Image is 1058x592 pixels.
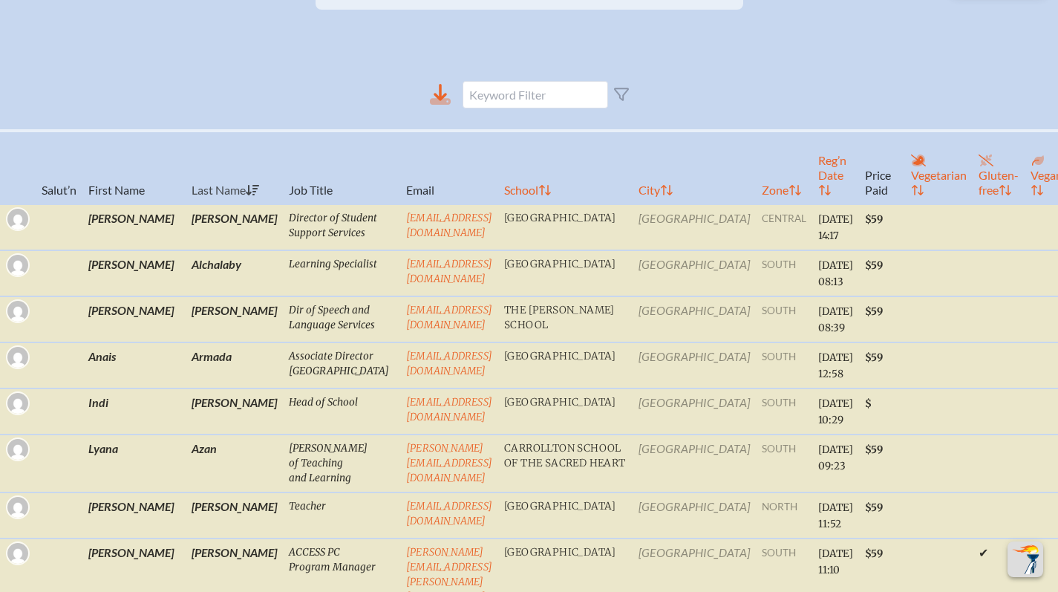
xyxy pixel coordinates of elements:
td: Alchalaby [186,250,283,296]
td: [GEOGRAPHIC_DATA] [633,435,756,492]
td: Head of School [283,388,400,435]
a: [EMAIL_ADDRESS][DOMAIN_NAME] [406,258,492,285]
img: Gravatar [7,497,28,518]
button: Scroll Top [1008,541,1043,577]
td: [GEOGRAPHIC_DATA] [498,492,633,539]
td: [PERSON_NAME] [186,296,283,342]
td: Dir of Speech and Language Services [283,296,400,342]
span: [DATE] 09:23 [818,443,853,472]
td: central [756,204,812,250]
th: Vegetarian [905,131,973,204]
img: Gravatar [7,393,28,414]
td: [GEOGRAPHIC_DATA] [498,342,633,388]
img: Gravatar [7,543,28,564]
td: Learning Specialist [283,250,400,296]
a: [EMAIL_ADDRESS][DOMAIN_NAME] [406,396,492,423]
td: Teacher [283,492,400,539]
td: Carrollton School of the Sacred Heart [498,435,633,492]
td: Armada [186,342,283,388]
td: Director of Student Support Services [283,204,400,250]
td: [GEOGRAPHIC_DATA] [633,492,756,539]
span: ✔ [979,545,988,559]
img: To the top [1010,544,1040,574]
td: Azan [186,435,283,492]
td: [GEOGRAPHIC_DATA] [633,388,756,435]
td: [PERSON_NAME] [82,250,186,296]
img: Gravatar [7,209,28,230]
td: The [PERSON_NAME] School [498,296,633,342]
td: [PERSON_NAME] [82,492,186,539]
td: [GEOGRAPHIC_DATA] [498,388,633,435]
td: [GEOGRAPHIC_DATA] [633,296,756,342]
span: [DATE] 10:29 [818,397,853,426]
th: Reg’n Date [812,131,859,204]
td: [GEOGRAPHIC_DATA] [633,204,756,250]
td: Anais [82,342,186,388]
span: $59 [865,305,883,318]
td: [GEOGRAPHIC_DATA] [498,204,633,250]
td: [GEOGRAPHIC_DATA] [633,342,756,388]
span: $ [865,397,872,410]
td: [PERSON_NAME] [82,204,186,250]
span: $59 [865,259,883,272]
td: [GEOGRAPHIC_DATA] [633,250,756,296]
a: [PERSON_NAME][EMAIL_ADDRESS][DOMAIN_NAME] [406,442,492,484]
span: [DATE] 08:13 [818,259,853,288]
img: Gravatar [7,301,28,322]
input: Keyword Filter [463,81,608,108]
td: south [756,388,812,435]
span: $59 [865,547,883,560]
span: $59 [865,501,883,514]
span: [DATE] 12:58 [818,351,853,380]
th: Zone [756,131,812,204]
td: [PERSON_NAME] of Teaching and Learning [283,435,400,492]
img: Gravatar [7,439,28,460]
td: [PERSON_NAME] [186,492,283,539]
span: $59 [865,443,883,456]
th: First Name [82,131,186,204]
div: Download to CSV [430,84,451,105]
th: City [633,131,756,204]
td: south [756,250,812,296]
a: [EMAIL_ADDRESS][DOMAIN_NAME] [406,500,492,527]
th: Gluten-free [973,131,1025,204]
th: Job Title [283,131,400,204]
span: [DATE] 11:52 [818,501,853,530]
a: [EMAIL_ADDRESS][DOMAIN_NAME] [406,350,492,377]
th: School [498,131,633,204]
td: [GEOGRAPHIC_DATA] [498,250,633,296]
a: [EMAIL_ADDRESS][DOMAIN_NAME] [406,304,492,331]
td: [PERSON_NAME] [186,388,283,435]
td: north [756,492,812,539]
a: [EMAIL_ADDRESS][DOMAIN_NAME] [406,212,492,239]
td: Lyana [82,435,186,492]
th: Salut’n [36,131,82,204]
span: [DATE] 14:17 [818,213,853,242]
td: [PERSON_NAME] [82,296,186,342]
span: $59 [865,213,883,226]
th: Price Paid [859,131,905,204]
td: south [756,435,812,492]
td: [PERSON_NAME] [186,204,283,250]
span: [DATE] 11:10 [818,547,853,576]
span: [DATE] 08:39 [818,305,853,334]
td: south [756,342,812,388]
td: south [756,296,812,342]
td: Indi [82,388,186,435]
th: Email [400,131,498,204]
img: Gravatar [7,347,28,368]
img: Gravatar [7,255,28,276]
td: Associate Director [GEOGRAPHIC_DATA] [283,342,400,388]
span: $59 [865,351,883,364]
